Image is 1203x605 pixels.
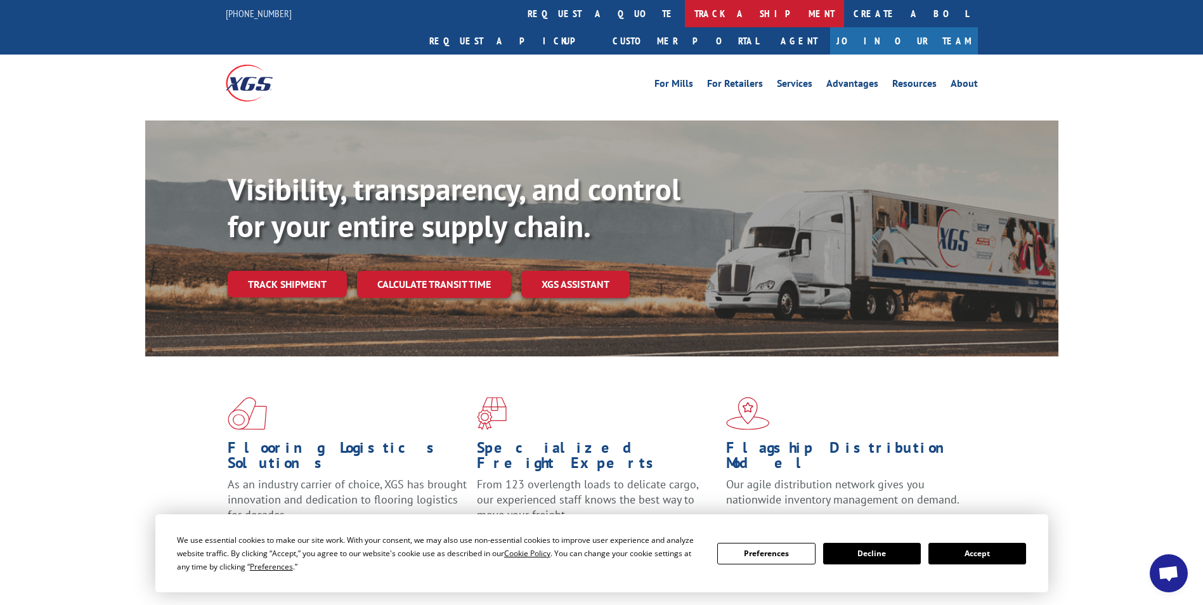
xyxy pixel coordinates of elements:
span: Our agile distribution network gives you nationwide inventory management on demand. [726,477,959,507]
img: xgs-icon-flagship-distribution-model-red [726,397,770,430]
button: Preferences [717,543,815,564]
a: Agent [768,27,830,55]
div: We use essential cookies to make our site work. With your consent, we may also use non-essential ... [177,533,702,573]
div: Cookie Consent Prompt [155,514,1048,592]
a: For Retailers [707,79,763,93]
a: Join Our Team [830,27,978,55]
a: Advantages [826,79,878,93]
b: Visibility, transparency, and control for your entire supply chain. [228,169,680,245]
button: Decline [823,543,921,564]
a: Services [777,79,812,93]
img: xgs-icon-focused-on-flooring-red [477,397,507,430]
a: Resources [892,79,937,93]
a: XGS ASSISTANT [521,271,630,298]
h1: Flooring Logistics Solutions [228,440,467,477]
div: Open chat [1150,554,1188,592]
p: From 123 overlength loads to delicate cargo, our experienced staff knows the best way to move you... [477,477,717,533]
a: Request a pickup [420,27,603,55]
span: Cookie Policy [504,548,550,559]
h1: Specialized Freight Experts [477,440,717,477]
a: [PHONE_NUMBER] [226,7,292,20]
img: xgs-icon-total-supply-chain-intelligence-red [228,397,267,430]
a: About [951,79,978,93]
a: Calculate transit time [357,271,511,298]
a: Track shipment [228,271,347,297]
h1: Flagship Distribution Model [726,440,966,477]
a: Customer Portal [603,27,768,55]
a: For Mills [654,79,693,93]
button: Accept [928,543,1026,564]
span: As an industry carrier of choice, XGS has brought innovation and dedication to flooring logistics... [228,477,467,522]
span: Preferences [250,561,293,572]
